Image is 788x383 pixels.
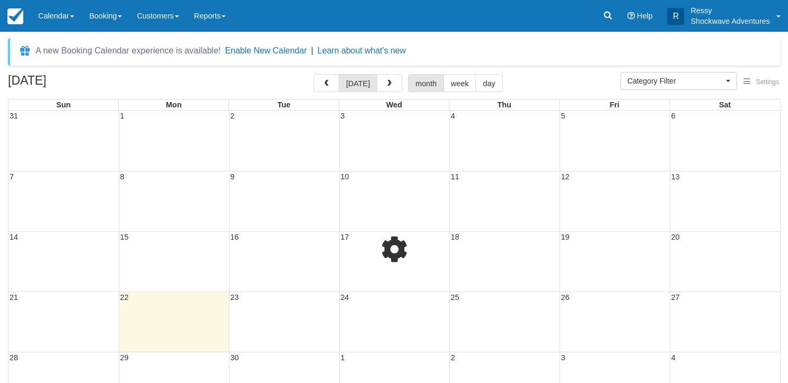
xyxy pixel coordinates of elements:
span: 29 [119,353,130,362]
span: 1 [340,353,346,362]
span: 21 [8,293,19,302]
span: 12 [560,172,571,181]
span: Fri [609,101,619,109]
span: Sun [56,101,70,109]
span: Wed [386,101,402,109]
span: 2 [450,353,456,362]
span: 30 [229,353,240,362]
p: Ressy [690,5,770,16]
button: Settings [737,75,785,90]
i: Help [627,12,635,20]
span: 22 [119,293,130,302]
span: 27 [670,293,681,302]
button: week [444,74,476,92]
span: 26 [560,293,571,302]
span: 1 [119,112,126,120]
span: 4 [670,353,677,362]
span: 7 [8,172,15,181]
span: 11 [450,172,461,181]
span: | [311,46,313,55]
span: 3 [560,353,566,362]
button: [DATE] [339,74,377,92]
span: 19 [560,233,571,241]
span: Category Filter [627,76,723,86]
button: Category Filter [621,72,737,90]
span: 3 [340,112,346,120]
span: Tue [278,101,291,109]
span: 15 [119,233,130,241]
p: Shockwave Adventures [690,16,770,26]
button: month [408,74,444,92]
span: 2 [229,112,236,120]
span: 31 [8,112,19,120]
span: 28 [8,353,19,362]
span: Sat [719,101,731,109]
span: Thu [498,101,511,109]
a: Learn about what's new [317,46,406,55]
div: R [667,8,684,25]
span: 16 [229,233,240,241]
div: A new Booking Calendar experience is available! [36,44,221,57]
span: Settings [756,78,779,86]
span: 14 [8,233,19,241]
button: Enable New Calendar [225,45,307,56]
span: 17 [340,233,350,241]
span: 20 [670,233,681,241]
span: 9 [229,172,236,181]
span: Help [637,12,653,20]
span: 8 [119,172,126,181]
span: 4 [450,112,456,120]
span: 18 [450,233,461,241]
span: 25 [450,293,461,302]
span: 13 [670,172,681,181]
h2: [DATE] [8,74,142,94]
span: 23 [229,293,240,302]
span: Mon [166,101,182,109]
button: day [475,74,502,92]
img: checkfront-main-nav-mini-logo.png [7,8,23,24]
span: 24 [340,293,350,302]
span: 6 [670,112,677,120]
span: 5 [560,112,566,120]
span: 10 [340,172,350,181]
